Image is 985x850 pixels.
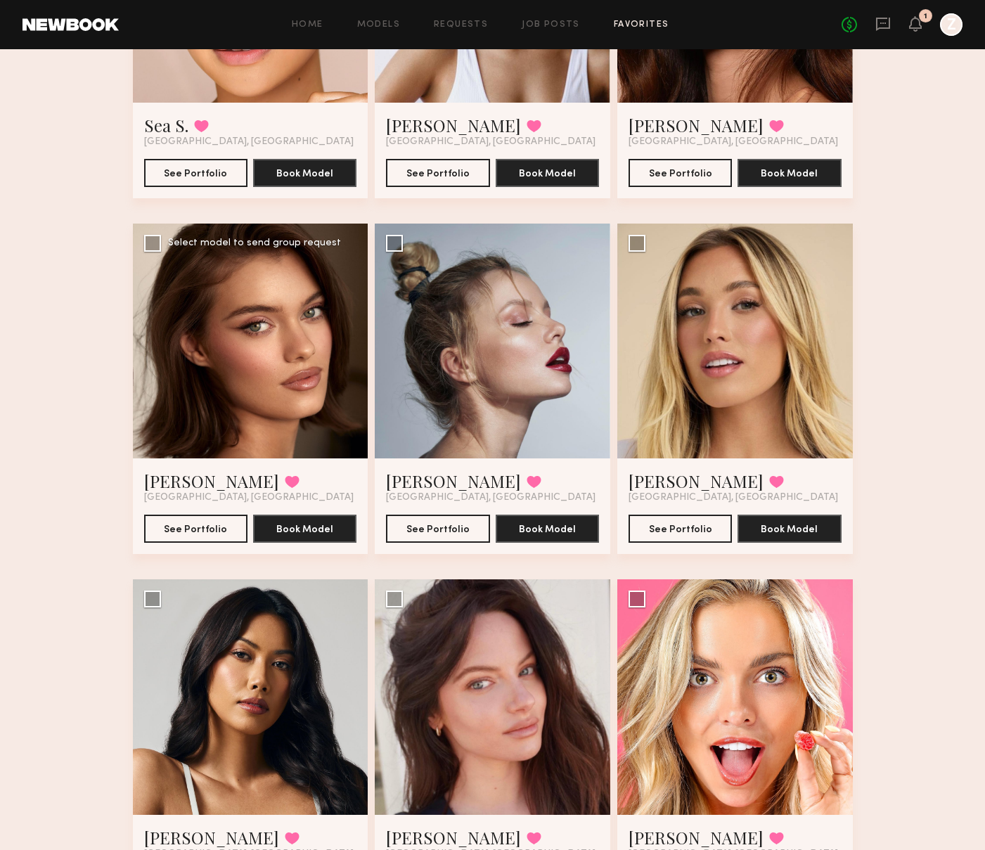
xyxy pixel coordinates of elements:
a: Book Model [738,167,841,179]
button: Book Model [253,159,356,187]
a: Job Posts [522,20,580,30]
button: Book Model [738,159,841,187]
a: [PERSON_NAME] [386,114,521,136]
a: [PERSON_NAME] [144,470,279,492]
button: See Portfolio [629,515,732,543]
a: Book Model [253,522,356,534]
button: Book Model [496,515,599,543]
a: Favorites [614,20,669,30]
a: Book Model [496,522,599,534]
a: Home [292,20,323,30]
a: Book Model [253,167,356,179]
button: Book Model [738,515,841,543]
a: Z [940,13,963,36]
button: See Portfolio [144,159,247,187]
a: [PERSON_NAME] [629,114,764,136]
a: Book Model [738,522,841,534]
a: [PERSON_NAME] [386,470,521,492]
a: [PERSON_NAME] [629,826,764,849]
a: [PERSON_NAME] [386,826,521,849]
span: [GEOGRAPHIC_DATA], [GEOGRAPHIC_DATA] [629,136,838,148]
button: See Portfolio [386,159,489,187]
a: Sea S. [144,114,188,136]
span: [GEOGRAPHIC_DATA], [GEOGRAPHIC_DATA] [144,136,354,148]
div: Select model to send group request [168,238,341,248]
a: Book Model [496,167,599,179]
span: [GEOGRAPHIC_DATA], [GEOGRAPHIC_DATA] [386,492,595,503]
a: Models [357,20,400,30]
button: Book Model [253,515,356,543]
div: 1 [924,13,927,20]
button: See Portfolio [386,515,489,543]
span: [GEOGRAPHIC_DATA], [GEOGRAPHIC_DATA] [144,492,354,503]
span: [GEOGRAPHIC_DATA], [GEOGRAPHIC_DATA] [629,492,838,503]
button: Book Model [496,159,599,187]
span: [GEOGRAPHIC_DATA], [GEOGRAPHIC_DATA] [386,136,595,148]
button: See Portfolio [629,159,732,187]
a: Requests [434,20,488,30]
button: See Portfolio [144,515,247,543]
a: [PERSON_NAME] [629,470,764,492]
a: [PERSON_NAME] [144,826,279,849]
